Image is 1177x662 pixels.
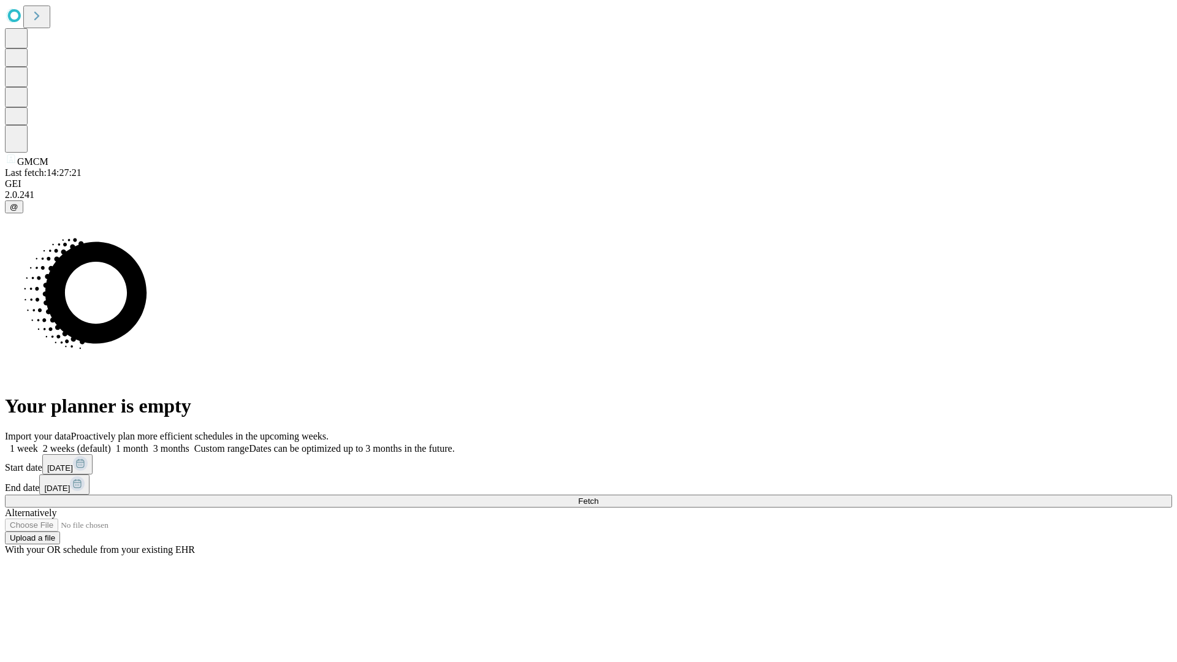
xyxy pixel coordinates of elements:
[116,443,148,454] span: 1 month
[5,167,82,178] span: Last fetch: 14:27:21
[5,395,1172,417] h1: Your planner is empty
[17,156,48,167] span: GMCM
[44,484,70,493] span: [DATE]
[5,454,1172,474] div: Start date
[43,443,111,454] span: 2 weeks (default)
[10,202,18,211] span: @
[153,443,189,454] span: 3 months
[71,431,329,441] span: Proactively plan more efficient schedules in the upcoming weeks.
[5,474,1172,495] div: End date
[578,496,598,506] span: Fetch
[42,454,93,474] button: [DATE]
[5,189,1172,200] div: 2.0.241
[5,508,56,518] span: Alternatively
[5,495,1172,508] button: Fetch
[5,200,23,213] button: @
[5,178,1172,189] div: GEI
[194,443,249,454] span: Custom range
[5,531,60,544] button: Upload a file
[249,443,454,454] span: Dates can be optimized up to 3 months in the future.
[47,463,73,473] span: [DATE]
[5,431,71,441] span: Import your data
[39,474,90,495] button: [DATE]
[5,544,195,555] span: With your OR schedule from your existing EHR
[10,443,38,454] span: 1 week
